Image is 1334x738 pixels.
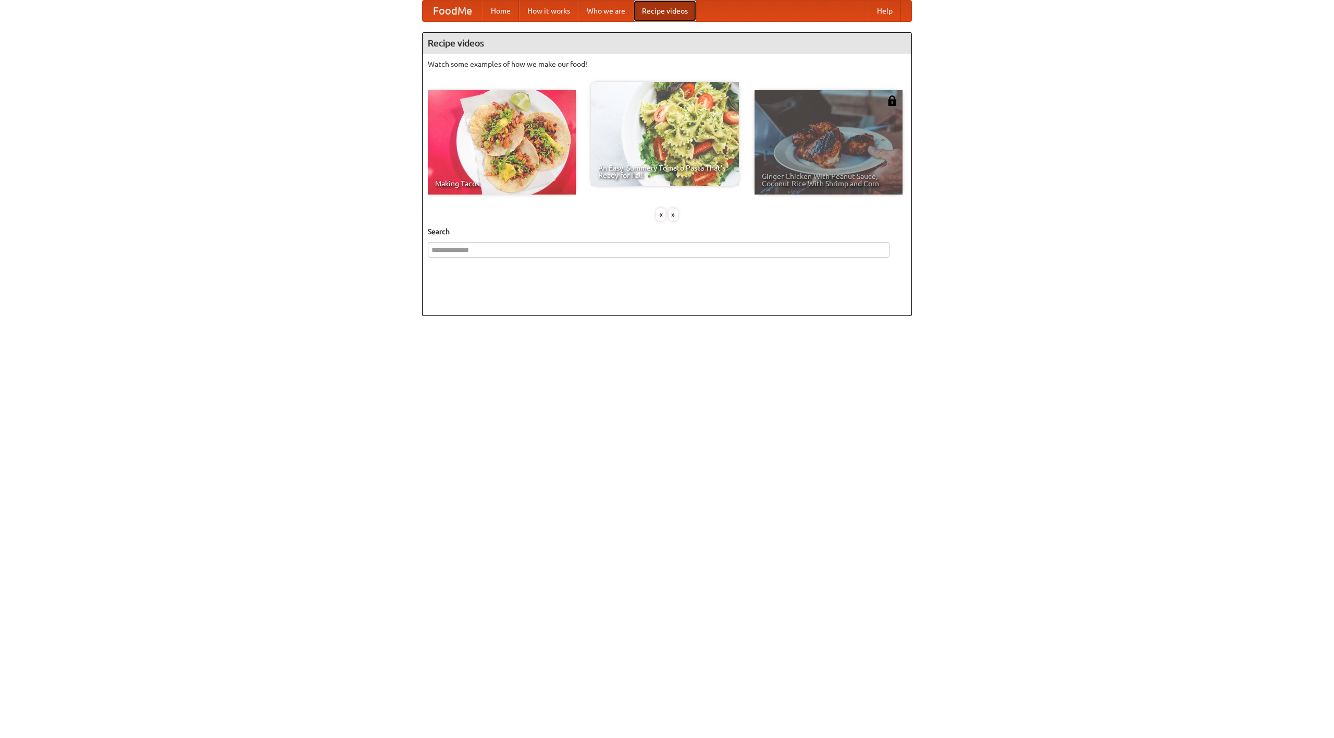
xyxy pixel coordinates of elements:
img: 483408.png [887,95,897,106]
a: An Easy, Summery Tomato Pasta That's Ready for Fall [591,82,739,186]
h5: Search [428,226,906,237]
a: Help [869,1,901,21]
a: FoodMe [423,1,483,21]
a: Making Tacos [428,90,576,195]
div: « [656,208,665,221]
p: Watch some examples of how we make our food! [428,59,906,69]
span: An Easy, Summery Tomato Pasta That's Ready for Fall [598,164,732,179]
a: Who we are [578,1,634,21]
a: Home [483,1,519,21]
h4: Recipe videos [423,33,911,54]
span: Making Tacos [435,180,569,187]
div: » [669,208,678,221]
a: Recipe videos [634,1,696,21]
a: How it works [519,1,578,21]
